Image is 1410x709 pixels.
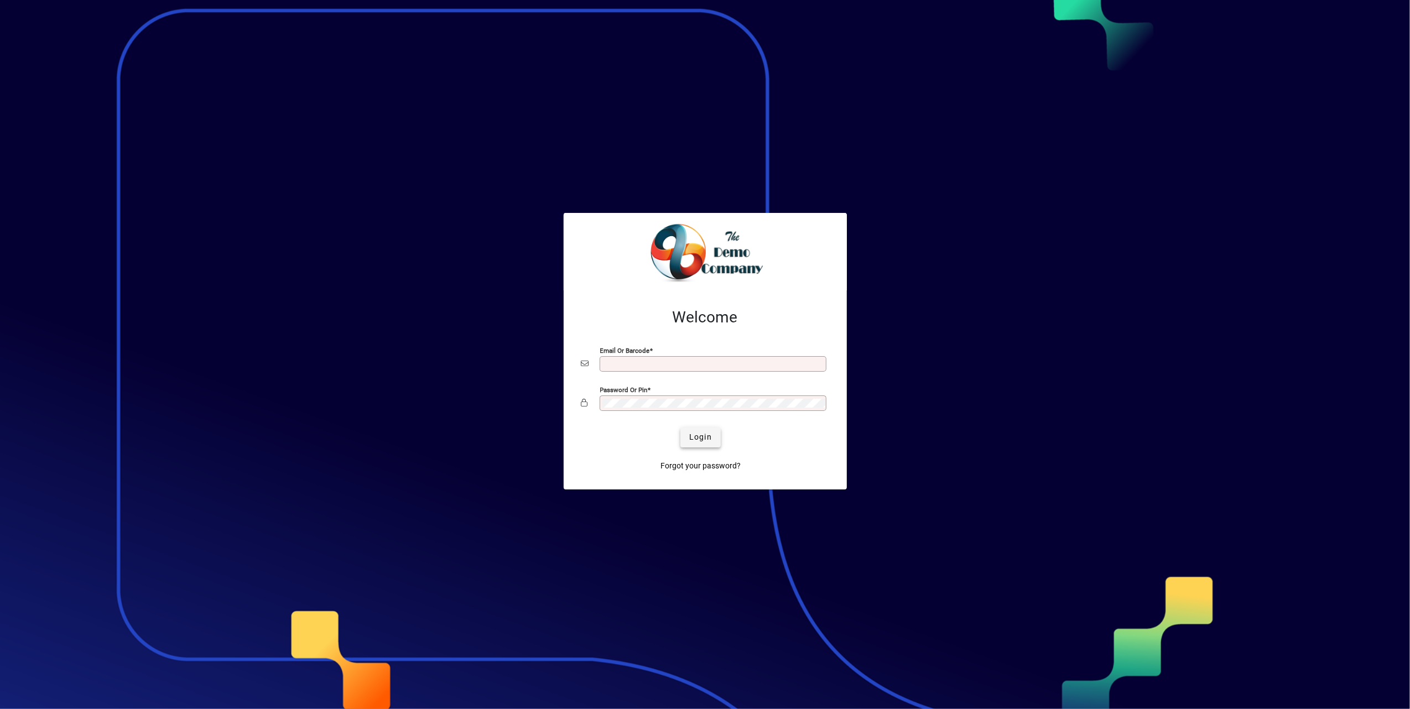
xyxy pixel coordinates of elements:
[600,346,650,354] mat-label: Email or Barcode
[600,385,648,393] mat-label: Password or Pin
[660,460,741,472] span: Forgot your password?
[581,308,829,327] h2: Welcome
[689,431,712,443] span: Login
[656,456,745,476] a: Forgot your password?
[680,428,721,447] button: Login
